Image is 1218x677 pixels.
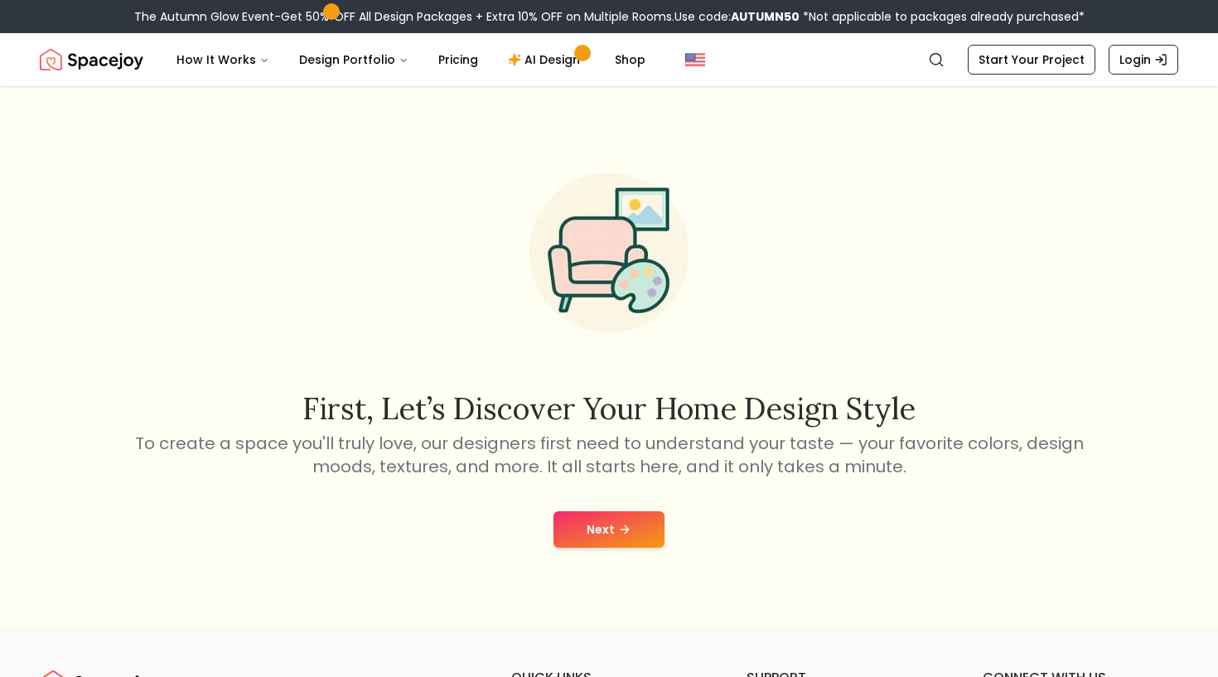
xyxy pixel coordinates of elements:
[968,45,1095,75] a: Start Your Project
[132,432,1086,478] p: To create a space you'll truly love, our designers first need to understand your taste — your fav...
[163,43,283,76] button: How It Works
[800,8,1085,25] span: *Not applicable to packages already purchased*
[685,50,705,70] img: United States
[731,8,800,25] b: AUTUMN50
[553,511,665,548] button: Next
[163,43,659,76] nav: Main
[40,43,143,76] a: Spacejoy
[134,8,1085,25] div: The Autumn Glow Event-Get 50% OFF All Design Packages + Extra 10% OFF on Multiple Rooms.
[503,147,715,359] img: Start Style Quiz Illustration
[495,43,598,76] a: AI Design
[1109,45,1178,75] a: Login
[132,392,1086,425] h2: First, let’s discover your home design style
[425,43,491,76] a: Pricing
[40,33,1178,86] nav: Global
[602,43,659,76] a: Shop
[40,43,143,76] img: Spacejoy Logo
[286,43,422,76] button: Design Portfolio
[674,8,800,25] span: Use code:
